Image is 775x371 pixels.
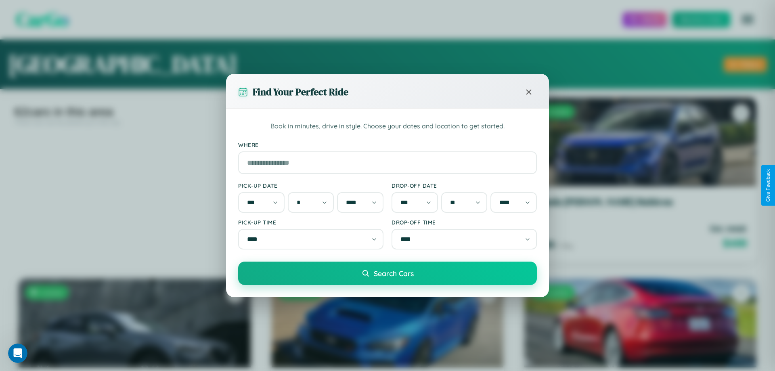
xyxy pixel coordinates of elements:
[238,262,537,285] button: Search Cars
[253,85,348,99] h3: Find Your Perfect Ride
[238,219,383,226] label: Pick-up Time
[374,269,414,278] span: Search Cars
[392,219,537,226] label: Drop-off Time
[392,182,537,189] label: Drop-off Date
[238,121,537,132] p: Book in minutes, drive in style. Choose your dates and location to get started.
[238,141,537,148] label: Where
[238,182,383,189] label: Pick-up Date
